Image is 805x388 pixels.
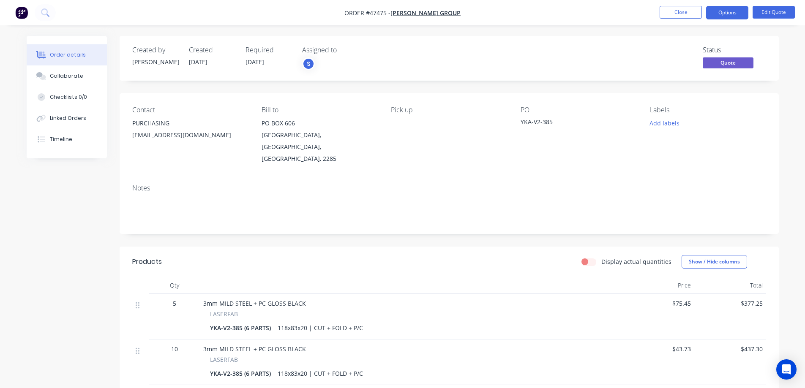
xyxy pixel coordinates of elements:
[15,6,28,19] img: Factory
[776,359,797,380] div: Open Intercom Messenger
[274,322,366,334] div: 118x83x20 | CUT + FOLD + P/C
[262,106,377,114] div: Bill to
[132,184,766,192] div: Notes
[706,6,748,19] button: Options
[173,299,176,308] span: 5
[246,46,292,54] div: Required
[132,117,248,144] div: PURCHASING[EMAIL_ADDRESS][DOMAIN_NAME]
[203,299,306,307] span: 3mm MILD STEEL + PC GLOSS BLACK
[262,117,377,129] div: PO BOX 606
[626,345,691,353] span: $43.73
[650,106,766,114] div: Labels
[27,87,107,108] button: Checklists 0/0
[703,57,753,70] button: Quote
[27,108,107,129] button: Linked Orders
[171,345,178,353] span: 10
[694,277,766,294] div: Total
[50,136,72,143] div: Timeline
[203,345,306,353] span: 3mm MILD STEEL + PC GLOSS BLACK
[27,129,107,150] button: Timeline
[210,367,274,380] div: YKA-V2-385 (6 PARTS)
[149,277,200,294] div: Qty
[50,93,87,101] div: Checklists 0/0
[210,309,238,318] span: LASERFAB
[601,257,671,266] label: Display actual quantities
[344,9,390,17] span: Order #47475 -
[391,106,507,114] div: Pick up
[698,299,763,308] span: $377.25
[660,6,702,19] button: Close
[210,322,274,334] div: YKA-V2-385 (6 PARTS)
[622,277,694,294] div: Price
[302,57,315,70] button: S
[703,46,766,54] div: Status
[132,106,248,114] div: Contact
[645,117,684,129] button: Add labels
[132,257,162,267] div: Products
[302,46,387,54] div: Assigned to
[189,58,207,66] span: [DATE]
[390,9,461,17] a: [PERSON_NAME] GROUP
[626,299,691,308] span: $75.45
[50,114,86,122] div: Linked Orders
[50,51,86,59] div: Order details
[132,46,179,54] div: Created by
[27,44,107,65] button: Order details
[703,57,753,68] span: Quote
[753,6,795,19] button: Edit Quote
[682,255,747,269] button: Show / Hide columns
[246,58,264,66] span: [DATE]
[262,129,377,165] div: [GEOGRAPHIC_DATA], [GEOGRAPHIC_DATA], [GEOGRAPHIC_DATA], 2285
[189,46,235,54] div: Created
[27,65,107,87] button: Collaborate
[132,129,248,141] div: [EMAIL_ADDRESS][DOMAIN_NAME]
[262,117,377,165] div: PO BOX 606[GEOGRAPHIC_DATA], [GEOGRAPHIC_DATA], [GEOGRAPHIC_DATA], 2285
[521,106,636,114] div: PO
[274,367,366,380] div: 118x83x20 | CUT + FOLD + P/C
[132,117,248,129] div: PURCHASING
[132,57,179,66] div: [PERSON_NAME]
[521,117,626,129] div: YKA-V2-385
[210,355,238,364] span: LASERFAB
[698,345,763,353] span: $437.30
[50,72,83,80] div: Collaborate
